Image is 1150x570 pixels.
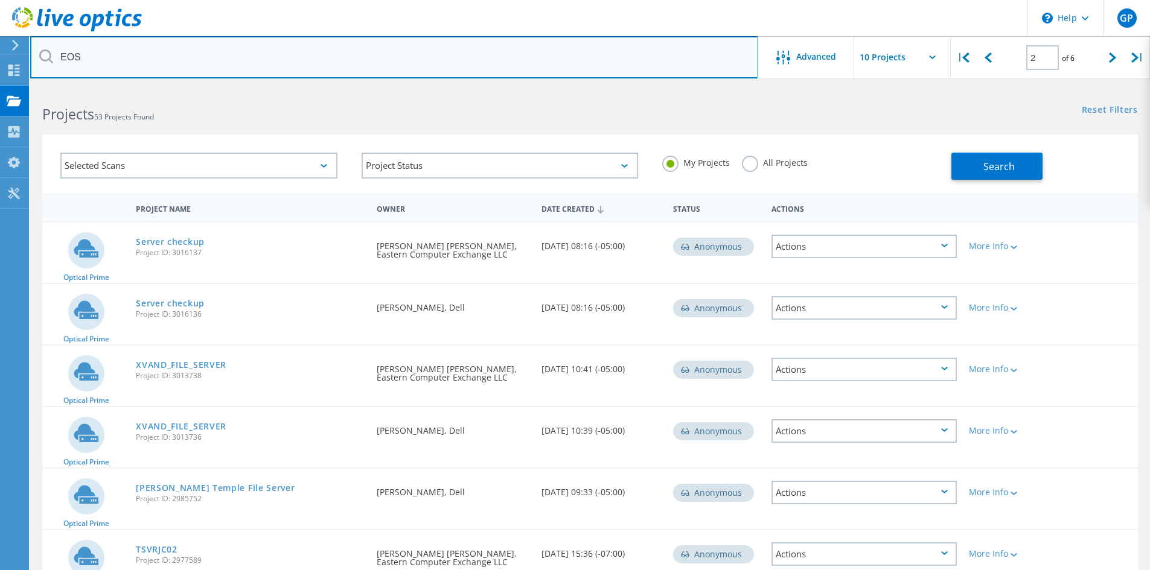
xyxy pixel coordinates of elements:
label: My Projects [662,156,730,167]
span: Project ID: 3013736 [136,434,365,441]
div: Anonymous [673,484,754,502]
div: Actions [771,542,957,566]
div: [PERSON_NAME] [PERSON_NAME], Eastern Computer Exchange LLC [371,223,535,271]
div: [PERSON_NAME], Dell [371,284,535,324]
a: XVAND_FILE_SERVER [136,422,226,431]
span: Advanced [796,52,836,61]
div: Anonymous [673,361,754,379]
a: TSVRJC02 [136,545,177,554]
div: More Info [969,426,1044,435]
div: Actions [771,358,957,381]
div: [DATE] 08:16 (-05:00) [535,284,667,324]
div: Status [667,197,765,219]
span: Project ID: 3013738 [136,372,365,379]
div: [DATE] 08:16 (-05:00) [535,223,667,262]
div: Anonymous [673,545,754,563]
span: 53 Projects Found [94,112,154,122]
span: Optical Prime [63,274,109,281]
div: Actions [771,235,957,258]
div: | [951,36,976,79]
div: [DATE] 15:36 (-07:00) [535,530,667,570]
div: [PERSON_NAME] [PERSON_NAME], Eastern Computer Exchange LLC [371,346,535,394]
div: [DATE] 09:33 (-05:00) [535,469,667,508]
a: Live Optics Dashboard [12,25,142,34]
a: XVAND_FILE_SERVER [136,361,226,369]
span: Project ID: 3016136 [136,311,365,318]
div: More Info [969,488,1044,496]
span: Project ID: 2985752 [136,495,365,502]
div: [PERSON_NAME], Dell [371,469,535,508]
a: Server checkup [136,299,205,308]
div: [DATE] 10:39 (-05:00) [535,407,667,447]
div: Anonymous [673,422,754,440]
div: [DATE] 10:41 (-05:00) [535,346,667,385]
div: Actions [771,481,957,504]
a: Server checkup [136,238,205,246]
a: Reset Filters [1082,106,1138,116]
div: Project Status [362,153,639,179]
div: More Info [969,242,1044,250]
span: Optical Prime [63,520,109,527]
div: More Info [969,549,1044,558]
span: of 6 [1062,53,1075,63]
button: Search [951,153,1043,180]
span: Search [983,160,1015,173]
svg: \n [1042,13,1053,24]
span: Optical Prime [63,458,109,466]
label: All Projects [742,156,808,167]
span: GP [1120,13,1133,23]
div: Anonymous [673,299,754,317]
span: Optical Prime [63,335,109,343]
div: Anonymous [673,238,754,256]
div: | [1125,36,1150,79]
div: Actions [771,296,957,320]
input: Search projects by name, owner, ID, company, etc [30,36,758,78]
span: Project ID: 2977589 [136,557,365,564]
div: Actions [765,197,963,219]
div: More Info [969,303,1044,312]
div: [PERSON_NAME], Dell [371,407,535,447]
div: Actions [771,419,957,443]
span: Optical Prime [63,397,109,404]
div: Project Name [130,197,371,219]
div: Date Created [535,197,667,220]
div: More Info [969,365,1044,373]
a: [PERSON_NAME] Temple File Server [136,484,295,492]
b: Projects [42,104,94,124]
span: Project ID: 3016137 [136,249,365,256]
div: Selected Scans [60,153,337,179]
div: Owner [371,197,535,219]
